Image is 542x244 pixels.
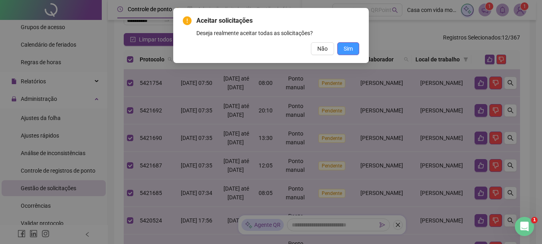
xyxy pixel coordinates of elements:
[531,217,538,223] span: 1
[311,42,334,55] button: Não
[337,42,359,55] button: Sim
[515,217,534,236] iframe: Intercom live chat
[196,29,359,37] div: Deseja realmente aceitar todas as solicitações?
[344,44,353,53] span: Sim
[196,16,359,26] span: Aceitar solicitações
[183,16,192,25] span: exclamation-circle
[317,44,328,53] span: Não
